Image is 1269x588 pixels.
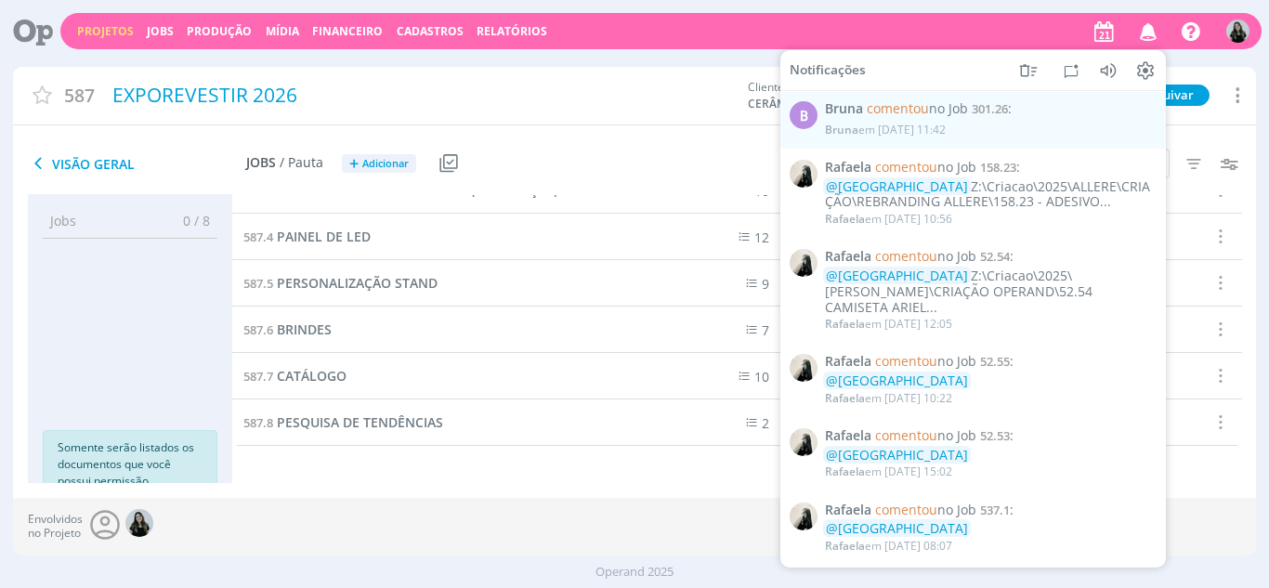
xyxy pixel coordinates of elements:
span: comentou [867,99,929,117]
span: 12 [754,229,769,246]
button: +Adicionar [342,154,416,174]
span: PAINEL DE LED [277,228,371,245]
div: Z:\Criacao\2025\[PERSON_NAME]\CRIAÇÃO OPERAND\52.54 CAMISETA ARIEL... [825,268,1156,315]
span: PESQUISA DE TENDÊNCIAS [277,413,443,431]
span: 52.54 [980,248,1010,265]
span: 587 [64,82,95,109]
span: @[GEOGRAPHIC_DATA] [826,176,968,194]
span: 52.53 [980,427,1010,444]
span: Rafaela [825,502,871,517]
span: 10 [754,368,769,385]
span: comentou [875,158,937,176]
a: 587.6BRINDES [243,320,332,340]
span: : [825,502,1156,517]
span: comentou [875,426,937,444]
button: Arquivar [1126,85,1210,106]
button: Projetos [72,24,139,39]
span: 9 [762,275,769,293]
a: Jobs [147,23,174,39]
span: Visão Geral [28,152,246,175]
span: Jobs [50,211,76,230]
span: Bruna [825,101,863,117]
span: : [825,101,1156,117]
button: V [1225,15,1250,47]
span: Rafaela [825,249,871,265]
a: 587.8PESQUISA DE TENDÊNCIAS [243,412,443,433]
button: Relatórios [471,24,553,39]
span: 0 / 8 [169,211,210,230]
span: Jobs [246,155,276,171]
a: 587.5PERSONALIZAÇÃO STAND [243,273,438,294]
span: 587.3 [243,182,273,199]
span: 537.1 [980,501,1010,517]
span: 587.5 [243,275,273,292]
span: Bruna [825,121,858,137]
span: CATÁLOGO [277,367,347,385]
span: @[GEOGRAPHIC_DATA] [826,267,968,284]
span: no Job [875,158,976,176]
span: 158.23 [980,159,1016,176]
span: comentou [875,247,937,265]
span: no Job [875,352,976,370]
div: B [790,101,818,129]
span: Rafaela [825,538,865,554]
span: 587.6 [243,321,273,338]
span: Rafaela [825,390,865,406]
span: 10 [754,182,769,200]
a: 587.7CATÁLOGO [243,366,347,386]
div: em [DATE] 10:22 [825,392,952,405]
div: em [DATE] 08:07 [825,540,952,553]
span: Envolvidos no Projeto [28,513,83,540]
img: R [790,160,818,188]
img: R [790,354,818,382]
span: Rafaela [825,160,871,176]
img: R [790,502,818,529]
span: 2 [762,414,769,432]
span: comentou [875,500,937,517]
span: PERSONALIZAÇÃO STAND [277,274,438,292]
span: 52.55 [980,353,1010,370]
p: Somente serão listados os documentos que você possui permissão [58,439,203,490]
span: no Job [867,99,968,117]
img: V [125,509,153,537]
a: 587.4PAINEL DE LED [243,227,371,247]
img: V [1226,20,1249,43]
span: Rafaela [825,354,871,370]
a: Mídia [266,23,299,39]
span: no Job [875,500,976,517]
span: 587.4 [243,229,273,245]
span: 587.7 [243,368,273,385]
span: / Pauta [280,155,323,171]
span: 7 [762,321,769,339]
img: R [790,428,818,456]
span: Adicionar [362,158,409,170]
button: Cadastros [391,24,469,39]
div: em [DATE] 15:02 [825,465,952,478]
div: em [DATE] 10:56 [825,213,952,226]
span: comentou [875,352,937,370]
span: no Job [875,426,976,444]
span: : [825,160,1156,176]
span: : [825,249,1156,265]
span: Cadastros [397,23,464,39]
span: no Job [875,247,976,265]
span: CRONOGRAMA REDES SOCIAIS (Nº DE PEÇAS) [277,181,557,199]
a: Projetos [77,23,134,39]
span: : [825,428,1156,444]
div: em [DATE] 12:05 [825,318,952,331]
span: Rafaela [825,316,865,332]
span: Rafaela [825,464,865,479]
span: 587.8 [243,414,273,431]
a: Relatórios [477,23,547,39]
button: Mídia [260,24,305,39]
span: @[GEOGRAPHIC_DATA] [826,519,968,537]
div: Z:\Criacao\2025\ALLERE\CRIAÇÃO\REBRANDING ALLERE\158.23 - ADESIVO... [825,178,1156,210]
div: em [DATE] 11:42 [825,123,946,136]
div: EXPOREVESTIR 2026 [106,74,738,117]
span: @[GEOGRAPHIC_DATA] [826,446,968,464]
span: 301.26 [972,100,1008,117]
img: R [790,249,818,277]
span: : [825,354,1156,370]
div: Cliente: [748,79,1040,112]
span: CERÂMICA [PERSON_NAME] LTDA [748,96,887,112]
